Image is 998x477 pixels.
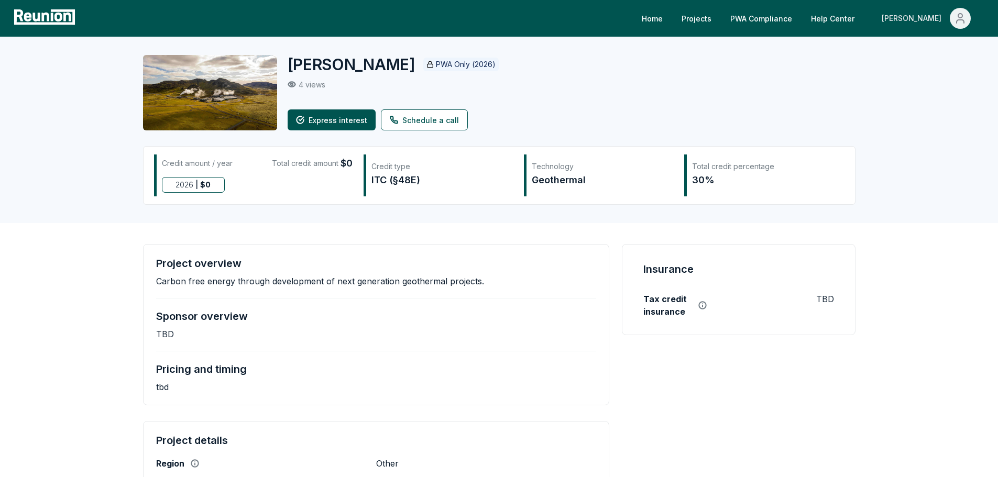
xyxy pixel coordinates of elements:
[156,382,169,392] p: tbd
[643,261,694,277] h4: Insurance
[156,329,174,339] p: TBD
[376,458,399,469] p: Other
[643,293,692,318] label: Tax credit insurance
[633,8,988,29] nav: Main
[371,173,513,187] div: ITC (§48E)
[272,156,353,171] div: Total credit amount
[673,8,720,29] a: Projects
[162,156,233,171] div: Credit amount / year
[156,276,484,286] p: Carbon free energy through development of next generation geothermal projects.
[803,8,863,29] a: Help Center
[532,173,673,187] div: Geothermal
[692,161,834,172] div: Total credit percentage
[176,178,193,192] span: 2026
[436,59,496,70] p: PWA Only (2026)
[299,80,325,89] p: 4 views
[288,55,415,74] h2: [PERSON_NAME]
[143,55,277,130] img: Blanford
[873,8,979,29] button: [PERSON_NAME]
[156,310,248,323] h4: Sponsor overview
[341,156,353,171] span: $0
[288,109,376,130] button: Express interest
[816,293,834,305] p: TBD
[692,173,834,187] div: 30%
[381,109,468,130] a: Schedule a call
[156,363,247,375] h4: Pricing and timing
[882,8,946,29] div: [PERSON_NAME]
[156,434,597,447] h4: Project details
[532,161,673,172] div: Technology
[156,257,242,270] h4: Project overview
[195,178,198,192] span: |
[156,458,184,469] label: Region
[371,161,513,172] div: Credit type
[633,8,671,29] a: Home
[722,8,800,29] a: PWA Compliance
[200,178,211,192] span: $ 0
